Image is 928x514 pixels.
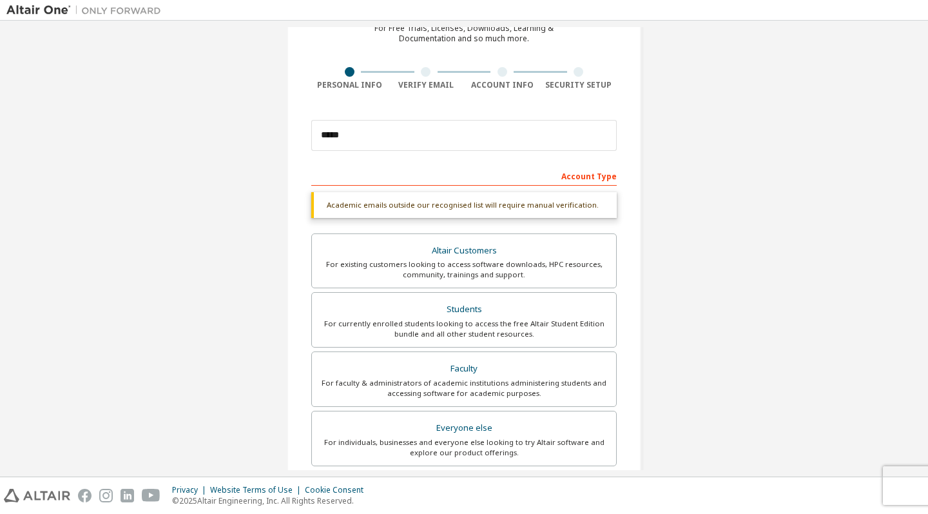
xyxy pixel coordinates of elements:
[320,301,608,319] div: Students
[210,485,305,495] div: Website Terms of Use
[464,80,541,90] div: Account Info
[172,485,210,495] div: Privacy
[305,485,371,495] div: Cookie Consent
[541,80,617,90] div: Security Setup
[311,80,388,90] div: Personal Info
[320,259,608,280] div: For existing customers looking to access software downloads, HPC resources, community, trainings ...
[99,489,113,502] img: instagram.svg
[6,4,168,17] img: Altair One
[4,489,70,502] img: altair_logo.svg
[142,489,160,502] img: youtube.svg
[121,489,134,502] img: linkedin.svg
[320,360,608,378] div: Faculty
[320,242,608,260] div: Altair Customers
[78,489,92,502] img: facebook.svg
[320,419,608,437] div: Everyone else
[374,23,554,44] div: For Free Trials, Licenses, Downloads, Learning & Documentation and so much more.
[172,495,371,506] p: © 2025 Altair Engineering, Inc. All Rights Reserved.
[320,378,608,399] div: For faculty & administrators of academic institutions administering students and accessing softwa...
[388,80,465,90] div: Verify Email
[311,165,617,186] div: Account Type
[320,319,608,339] div: For currently enrolled students looking to access the free Altair Student Edition bundle and all ...
[311,192,617,218] div: Academic emails outside our recognised list will require manual verification.
[320,437,608,458] div: For individuals, businesses and everyone else looking to try Altair software and explore our prod...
